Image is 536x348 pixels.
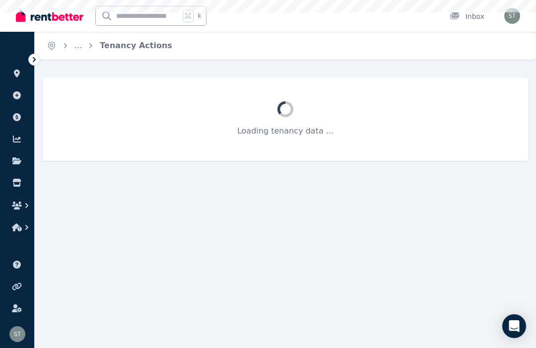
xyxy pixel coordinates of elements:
img: Sonia Thomson [504,8,520,24]
a: ... [74,41,82,50]
span: ORGANISE [8,55,39,62]
img: Sonia Thomson [9,326,25,342]
span: k [198,12,201,20]
div: Inbox [450,11,484,21]
img: RentBetter [16,8,83,23]
p: Loading tenancy data ... [67,125,504,137]
div: Open Intercom Messenger [502,314,526,338]
a: Tenancy Actions [100,41,172,50]
nav: Breadcrumb [35,32,184,60]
